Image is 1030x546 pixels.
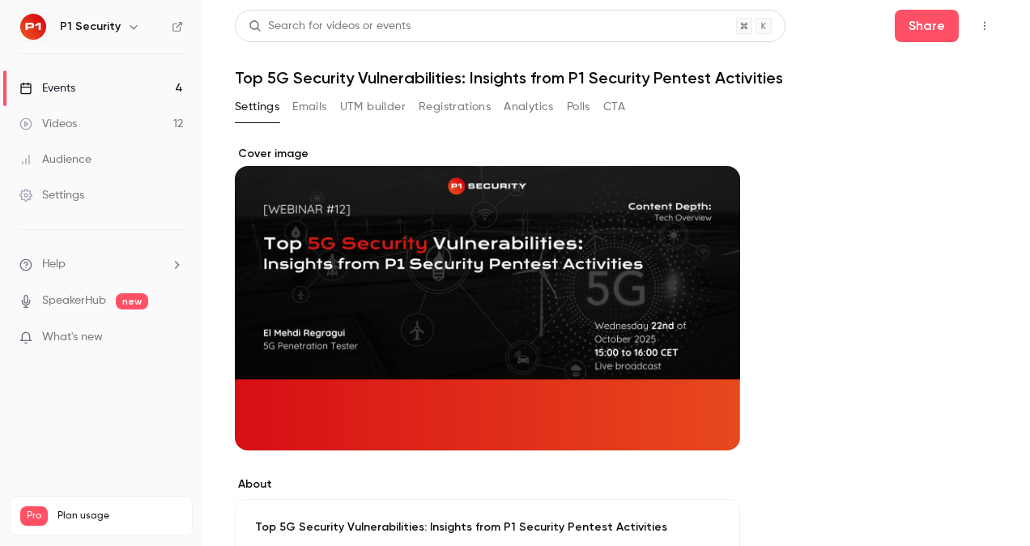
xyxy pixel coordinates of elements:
span: What's new [42,329,103,346]
label: About [235,476,740,493]
h6: P1 Security [60,19,121,35]
button: Emails [292,94,326,120]
button: Registrations [419,94,491,120]
a: SpeakerHub [42,292,106,309]
button: Share [895,10,959,42]
div: Audience [19,151,92,168]
label: Cover image [235,146,740,162]
h1: Top 5G Security Vulnerabilities: Insights from P1 Security Pentest Activities [235,68,998,87]
span: Pro [20,506,48,526]
span: new [116,293,148,309]
div: Videos [19,116,77,132]
span: Plan usage [57,510,182,523]
button: Analytics [504,94,554,120]
div: Settings [19,187,84,203]
div: Events [19,80,75,96]
iframe: Noticeable Trigger [164,331,183,345]
button: CTA [603,94,625,120]
button: Settings [235,94,279,120]
button: Polls [567,94,590,120]
p: Top 5G Security Vulnerabilities: Insights from P1 Security Pentest Activities [255,519,720,535]
button: UTM builder [340,94,406,120]
img: P1 Security [20,14,46,40]
section: Cover image [235,146,740,450]
div: Search for videos or events [249,18,411,35]
span: Help [42,256,66,273]
li: help-dropdown-opener [19,256,183,273]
